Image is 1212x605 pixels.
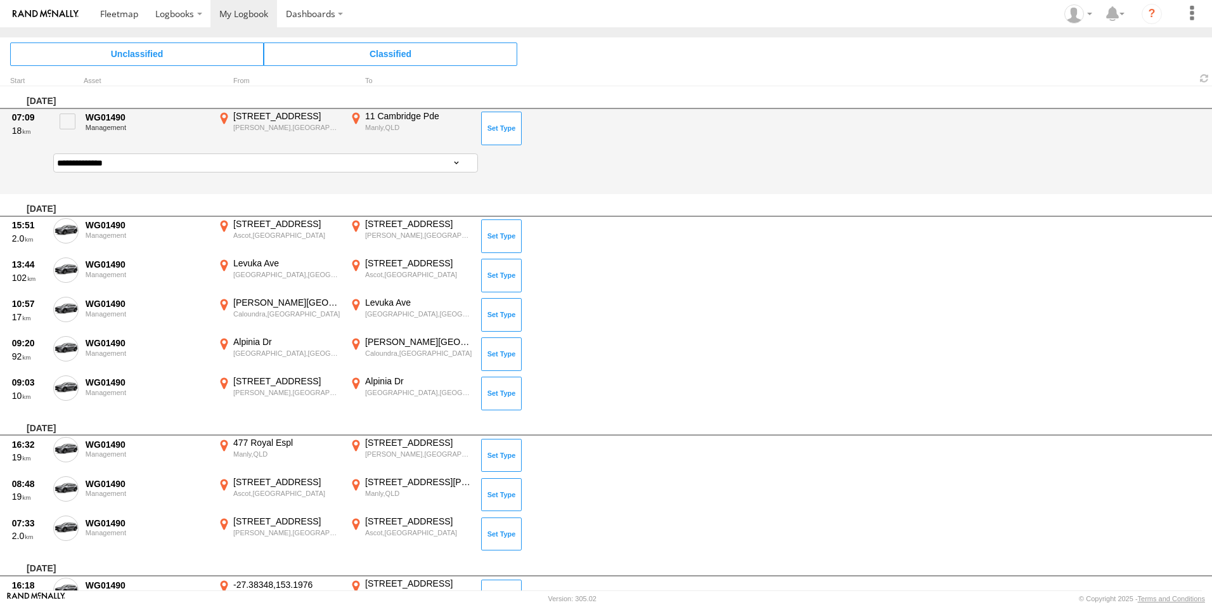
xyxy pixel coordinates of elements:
[12,298,46,309] div: 10:57
[86,310,209,318] div: Management
[12,439,46,450] div: 16:32
[86,219,209,231] div: WG01490
[233,489,340,498] div: Ascot,[GEOGRAPHIC_DATA]
[86,389,209,396] div: Management
[347,437,474,474] label: Click to View Event Location
[12,112,46,123] div: 07:09
[365,375,472,387] div: Alpinia Dr
[347,476,474,513] label: Click to View Event Location
[12,125,46,136] div: 18
[13,10,79,18] img: rand-logo.svg
[365,231,472,240] div: [PERSON_NAME],[GEOGRAPHIC_DATA]
[12,219,46,231] div: 15:51
[86,298,209,309] div: WG01490
[365,349,472,358] div: Caloundra,[GEOGRAPHIC_DATA]
[365,336,472,348] div: [PERSON_NAME][GEOGRAPHIC_DATA]
[86,529,209,537] div: Management
[10,78,48,84] div: Click to Sort
[233,516,340,527] div: [STREET_ADDRESS]
[365,110,472,122] div: 11 Cambridge Pde
[365,489,472,498] div: Manly,QLD
[365,270,472,279] div: Ascot,[GEOGRAPHIC_DATA]
[216,437,342,474] label: Click to View Event Location
[12,530,46,542] div: 2.0
[264,42,517,65] span: Click to view Classified Trips
[233,309,340,318] div: Caloundra,[GEOGRAPHIC_DATA]
[86,349,209,357] div: Management
[233,450,340,459] div: Manly,QLD
[12,259,46,270] div: 13:44
[1197,72,1212,84] span: Refresh
[86,337,209,349] div: WG01490
[1138,595,1205,602] a: Terms and Conditions
[365,578,472,589] div: [STREET_ADDRESS]
[233,231,340,240] div: Ascot,[GEOGRAPHIC_DATA]
[216,110,342,147] label: Click to View Event Location
[233,375,340,387] div: [STREET_ADDRESS]
[86,231,209,239] div: Management
[12,233,46,244] div: 2.0
[233,336,340,348] div: Alpinia Dr
[233,123,340,132] div: [PERSON_NAME],[GEOGRAPHIC_DATA]
[233,388,340,397] div: [PERSON_NAME],[GEOGRAPHIC_DATA]
[347,218,474,255] label: Click to View Event Location
[12,390,46,401] div: 10
[86,124,209,131] div: Management
[233,580,276,590] span: -27.38348
[233,270,340,279] div: [GEOGRAPHIC_DATA],[GEOGRAPHIC_DATA]
[481,377,522,410] button: Click to Set
[233,218,340,230] div: [STREET_ADDRESS]
[347,516,474,552] label: Click to View Event Location
[347,257,474,294] label: Click to View Event Location
[1142,4,1162,24] i: ?
[12,478,46,490] div: 08:48
[216,218,342,255] label: Click to View Event Location
[233,257,340,269] div: Levuka Ave
[347,336,474,373] label: Click to View Event Location
[216,375,342,412] label: Click to View Event Location
[365,123,472,132] div: Manly,QLD
[548,595,596,602] div: Version: 305.02
[12,580,46,591] div: 16:18
[1079,595,1205,602] div: © Copyright 2025 -
[233,437,340,448] div: 477 Royal Espl
[12,272,46,283] div: 102
[365,476,472,488] div: [STREET_ADDRESS][PERSON_NAME]
[347,375,474,412] label: Click to View Event Location
[86,490,209,497] div: Management
[12,491,46,502] div: 19
[233,297,340,308] div: [PERSON_NAME][GEOGRAPHIC_DATA]
[347,78,474,84] div: To
[216,336,342,373] label: Click to View Event Location
[233,528,340,537] div: [PERSON_NAME],[GEOGRAPHIC_DATA]
[365,437,472,448] div: [STREET_ADDRESS]
[7,592,65,605] a: Visit our Website
[365,528,472,537] div: Ascot,[GEOGRAPHIC_DATA]
[216,257,342,294] label: Click to View Event Location
[1060,4,1097,23] div: James McInally
[84,78,210,84] div: Asset
[12,517,46,529] div: 07:33
[12,351,46,362] div: 92
[233,476,340,488] div: [STREET_ADDRESS]
[365,450,472,459] div: [PERSON_NAME],[GEOGRAPHIC_DATA]
[347,110,474,147] label: Click to View Event Location
[365,257,472,269] div: [STREET_ADDRESS]
[347,297,474,334] label: Click to View Event Location
[86,478,209,490] div: WG01490
[216,516,342,552] label: Click to View Event Location
[12,377,46,388] div: 09:03
[481,219,522,252] button: Click to Set
[481,112,522,145] button: Click to Set
[481,259,522,292] button: Click to Set
[365,388,472,397] div: [GEOGRAPHIC_DATA],[GEOGRAPHIC_DATA]
[86,580,209,591] div: WG01490
[481,298,522,331] button: Click to Set
[86,112,209,123] div: WG01490
[365,516,472,527] div: [STREET_ADDRESS]
[481,439,522,472] button: Click to Set
[481,517,522,550] button: Click to Set
[86,377,209,388] div: WG01490
[86,439,209,450] div: WG01490
[233,110,340,122] div: [STREET_ADDRESS]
